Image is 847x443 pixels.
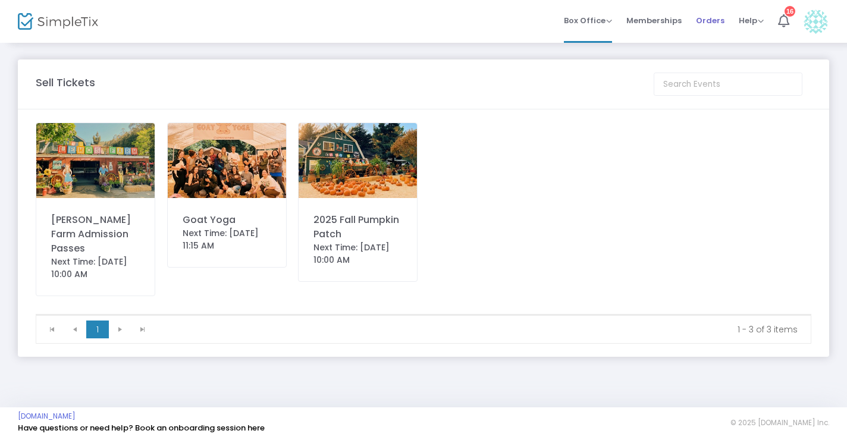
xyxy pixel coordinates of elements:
[36,123,155,198] img: 638574438696613027637994911012922161newcoverphotolemosfarm.jpg
[313,213,402,241] div: 2025 Fall Pumpkin Patch
[51,213,140,256] div: [PERSON_NAME] Farm Admission Passes
[785,6,795,17] div: 16
[313,241,402,266] div: Next Time: [DATE] 10:00 AM
[696,5,724,36] span: Orders
[299,123,417,198] img: 63887005576264818772849CA5-3623-4925-B3C8-075EE1689C68.jpg
[36,74,95,90] m-panel-title: Sell Tickets
[162,323,798,335] kendo-pager-info: 1 - 3 of 3 items
[183,227,271,252] div: Next Time: [DATE] 11:15 AM
[51,256,140,281] div: Next Time: [DATE] 10:00 AM
[86,321,109,338] span: Page 1
[18,422,265,433] a: Have questions or need help? Book an onboarding session here
[18,411,76,421] a: [DOMAIN_NAME]
[183,213,271,227] div: Goat Yoga
[654,73,802,96] input: Search Events
[739,15,764,26] span: Help
[168,123,286,198] img: 51B03C9B-B81C-49E5-BA70-6DEFC7422713.JPG
[626,5,682,36] span: Memberships
[564,15,612,26] span: Box Office
[730,418,829,428] span: © 2025 [DOMAIN_NAME] Inc.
